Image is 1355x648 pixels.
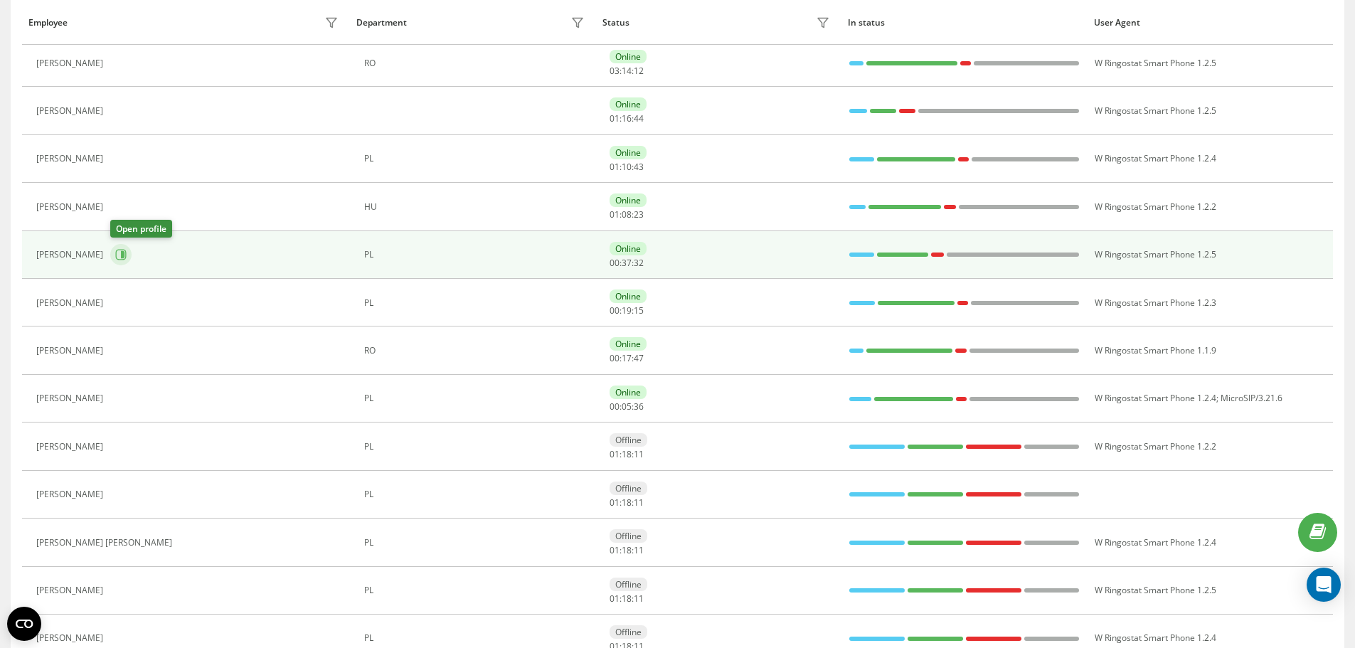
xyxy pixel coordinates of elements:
[610,386,647,399] div: Online
[634,112,644,124] span: 44
[1095,152,1216,164] span: W Ringostat Smart Phone 1.2.4
[610,593,620,605] span: 01
[36,489,107,499] div: [PERSON_NAME]
[364,442,588,452] div: PL
[28,18,68,28] div: Employee
[610,354,644,363] div: : :
[36,298,107,308] div: [PERSON_NAME]
[610,258,644,268] div: : :
[610,50,647,63] div: Online
[610,112,620,124] span: 01
[364,202,588,212] div: HU
[1095,105,1216,117] span: W Ringostat Smart Phone 1.2.5
[36,346,107,356] div: [PERSON_NAME]
[634,400,644,413] span: 36
[36,538,176,548] div: [PERSON_NAME] [PERSON_NAME]
[1095,344,1216,356] span: W Ringostat Smart Phone 1.1.9
[610,290,647,303] div: Online
[36,393,107,403] div: [PERSON_NAME]
[364,154,588,164] div: PL
[610,496,620,509] span: 01
[610,242,647,255] div: Online
[610,578,647,591] div: Offline
[622,593,632,605] span: 18
[1095,201,1216,213] span: W Ringostat Smart Phone 1.2.2
[364,538,588,548] div: PL
[610,257,620,269] span: 00
[36,633,107,643] div: [PERSON_NAME]
[610,402,644,412] div: : :
[610,498,644,508] div: : :
[36,585,107,595] div: [PERSON_NAME]
[634,496,644,509] span: 11
[602,18,629,28] div: Status
[610,193,647,207] div: Online
[1307,568,1341,602] div: Open Intercom Messenger
[110,220,172,238] div: Open profile
[364,346,588,356] div: RO
[1094,18,1327,28] div: User Agent
[364,393,588,403] div: PL
[634,304,644,317] span: 15
[7,607,41,641] button: Open CMP widget
[610,529,647,543] div: Offline
[1095,632,1216,644] span: W Ringostat Smart Phone 1.2.4
[610,546,644,556] div: : :
[610,210,644,220] div: : :
[610,114,644,124] div: : :
[1095,440,1216,452] span: W Ringostat Smart Phone 1.2.2
[1095,584,1216,596] span: W Ringostat Smart Phone 1.2.5
[36,250,107,260] div: [PERSON_NAME]
[1095,297,1216,309] span: W Ringostat Smart Phone 1.2.3
[36,58,107,68] div: [PERSON_NAME]
[622,400,632,413] span: 05
[610,544,620,556] span: 01
[622,208,632,221] span: 08
[36,154,107,164] div: [PERSON_NAME]
[610,352,620,364] span: 00
[634,208,644,221] span: 23
[610,337,647,351] div: Online
[634,352,644,364] span: 47
[1095,392,1216,404] span: W Ringostat Smart Phone 1.2.4
[610,482,647,495] div: Offline
[610,594,644,604] div: : :
[1095,57,1216,69] span: W Ringostat Smart Phone 1.2.5
[610,162,644,172] div: : :
[610,208,620,221] span: 01
[364,298,588,308] div: PL
[610,146,647,159] div: Online
[634,257,644,269] span: 32
[622,448,632,460] span: 18
[610,433,647,447] div: Offline
[634,65,644,77] span: 12
[622,161,632,173] span: 10
[610,400,620,413] span: 00
[36,442,107,452] div: [PERSON_NAME]
[622,352,632,364] span: 17
[364,58,588,68] div: RO
[634,161,644,173] span: 43
[610,66,644,76] div: : :
[364,585,588,595] div: PL
[36,106,107,116] div: [PERSON_NAME]
[36,202,107,212] div: [PERSON_NAME]
[610,304,620,317] span: 00
[622,112,632,124] span: 16
[634,593,644,605] span: 11
[364,633,588,643] div: PL
[610,625,647,639] div: Offline
[848,18,1080,28] div: In status
[1221,392,1282,404] span: MicroSIP/3.21.6
[364,489,588,499] div: PL
[622,304,632,317] span: 19
[356,18,407,28] div: Department
[364,250,588,260] div: PL
[610,450,644,460] div: : :
[610,306,644,316] div: : :
[622,496,632,509] span: 18
[634,448,644,460] span: 11
[1095,536,1216,548] span: W Ringostat Smart Phone 1.2.4
[610,448,620,460] span: 01
[1095,248,1216,260] span: W Ringostat Smart Phone 1.2.5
